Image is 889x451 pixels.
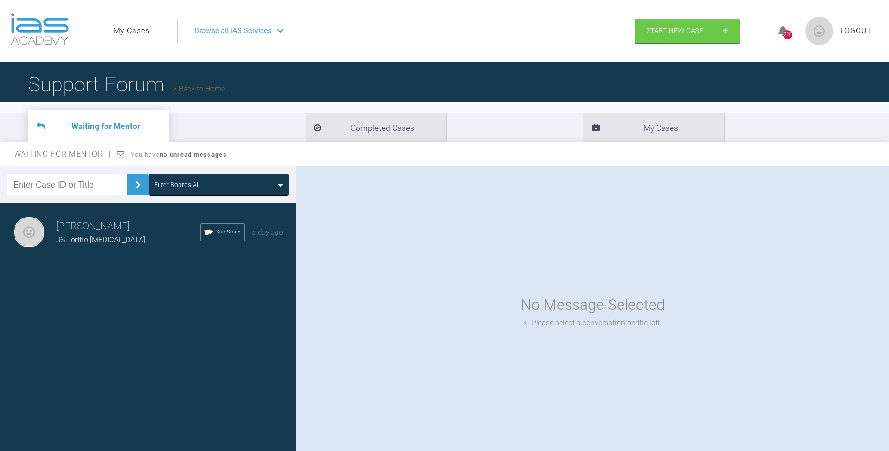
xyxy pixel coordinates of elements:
strong: no unread messages [160,151,227,158]
h1: Support Forum [28,68,225,101]
div: Please select a conversation on the left. [524,317,662,329]
img: Gordon Campbell [14,217,44,247]
a: My Cases [113,25,149,37]
input: Enter Case ID or Title [7,174,127,195]
span: Start New Case [646,27,703,35]
img: chevronRight.28bd32b0.svg [130,177,145,192]
img: logo-light.3e3ef733.png [11,13,69,45]
a: Start New Case [635,19,740,43]
li: Waiting for Mentor [28,110,169,142]
h3: [PERSON_NAME] [56,218,200,234]
span: Browse all IAS Services [194,25,271,37]
img: profile.png [805,17,833,45]
a: Logout [841,25,872,37]
div: 226 [783,30,792,39]
span: a day ago [252,228,283,237]
span: You have [131,151,227,158]
span: SureSmile [216,228,240,236]
div: No Message Selected [521,293,665,317]
span: Waiting for Mentor [14,150,111,158]
li: My Cases [583,113,724,142]
div: Filter Boards: All [154,180,200,190]
a: Back to Home [173,84,225,93]
span: JS - ortho [MEDICAL_DATA] [56,235,145,244]
li: Completed Cases [306,113,446,142]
